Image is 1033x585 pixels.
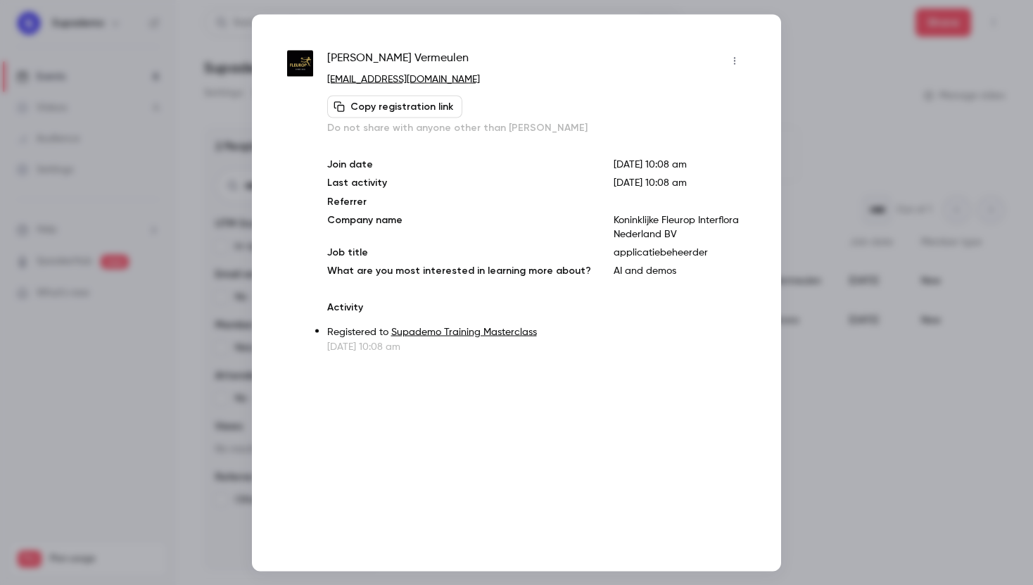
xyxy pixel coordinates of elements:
[614,157,746,171] p: [DATE] 10:08 am
[287,51,313,77] img: fleurop.nl
[614,263,746,277] p: AI and demos
[327,49,469,72] span: [PERSON_NAME] Vermeulen
[327,95,462,118] button: Copy registration link
[391,327,537,336] a: Supademo Training Masterclass
[614,245,746,259] p: applicatiebeheerder
[614,213,746,241] p: Koninklijke Fleurop Interflora Nederland BV
[327,245,591,259] p: Job title
[327,74,480,84] a: [EMAIL_ADDRESS][DOMAIN_NAME]
[614,177,687,187] span: [DATE] 10:08 am
[327,194,591,208] p: Referrer
[327,157,591,171] p: Join date
[327,120,746,134] p: Do not share with anyone other than [PERSON_NAME]
[327,175,591,190] p: Last activity
[327,339,746,353] p: [DATE] 10:08 am
[327,300,746,314] p: Activity
[327,213,591,241] p: Company name
[327,325,746,339] p: Registered to
[327,263,591,277] p: What are you most interested in learning more about?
